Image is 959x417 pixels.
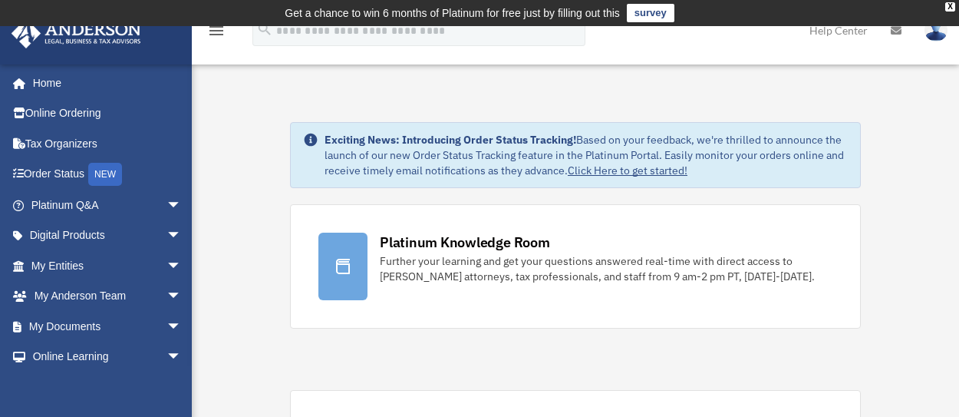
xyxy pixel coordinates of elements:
span: arrow_drop_down [166,220,197,252]
div: Further your learning and get your questions answered real-time with direct access to [PERSON_NAM... [380,253,832,284]
a: Platinum Q&Aarrow_drop_down [11,190,205,220]
a: menu [207,27,226,40]
a: Online Learningarrow_drop_down [11,342,205,372]
a: Tax Organizers [11,128,205,159]
span: arrow_drop_down [166,342,197,373]
div: Platinum Knowledge Room [380,233,550,252]
span: arrow_drop_down [166,311,197,343]
div: NEW [88,163,122,186]
img: Anderson Advisors Platinum Portal [7,18,146,48]
a: Click Here to get started! [568,164,687,177]
a: Order StatusNEW [11,159,205,190]
div: Get a chance to win 6 months of Platinum for free just by filling out this [285,4,620,22]
i: menu [207,22,226,40]
div: close [945,2,955,12]
span: arrow_drop_down [166,250,197,282]
img: User Pic [924,19,947,41]
div: Based on your feedback, we're thrilled to announce the launch of our new Order Status Tracking fe... [325,132,848,178]
span: arrow_drop_down [166,190,197,221]
a: survey [627,4,674,22]
a: Online Ordering [11,98,205,129]
strong: Exciting News: Introducing Order Status Tracking! [325,133,576,147]
i: search [256,21,273,38]
span: arrow_drop_down [166,281,197,313]
a: Home [11,68,197,98]
a: My Documentsarrow_drop_down [11,311,205,342]
a: Digital Productsarrow_drop_down [11,220,205,251]
a: Platinum Knowledge Room Further your learning and get your questions answered real-time with dire... [290,204,861,329]
a: My Anderson Teamarrow_drop_down [11,281,205,312]
a: My Entitiesarrow_drop_down [11,250,205,281]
